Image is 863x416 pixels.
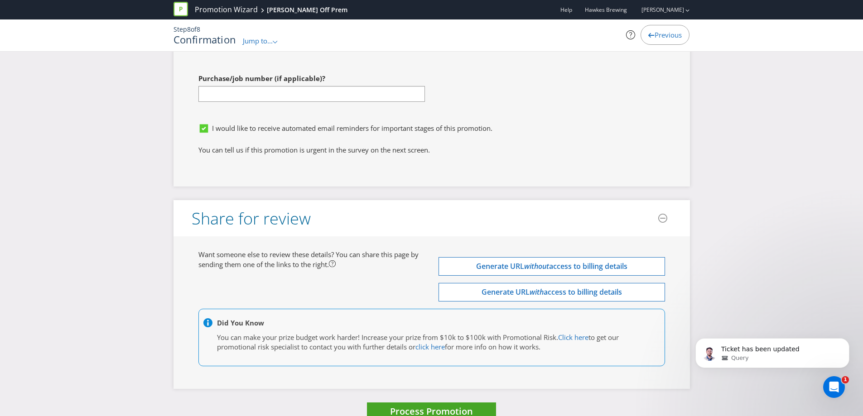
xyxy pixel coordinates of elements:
a: Help [560,6,572,14]
span: 8 [187,25,191,33]
h1: Confirmation [174,34,236,45]
span: Generate URL [482,287,530,297]
iframe: Intercom notifications message [682,319,863,392]
a: Promotion Wizard [195,5,258,15]
span: You can make your prize budget work harder! Increase your prize from $10k to $100k with Promotion... [217,333,558,342]
span: Want someone else to review these details? You can share this page by sending them one of the lin... [198,250,419,268]
span: of [191,25,197,33]
span: for more info on how it works. [445,342,540,351]
span: Previous [655,30,682,39]
span: Purchase/job number (if applicable)? [198,74,325,83]
h3: Share for review [192,210,311,228]
span: Hawkes Brewing [585,6,627,14]
span: 1 [842,376,849,383]
iframe: Intercom live chat [823,376,845,398]
a: [PERSON_NAME] [632,6,684,14]
span: access to billing details [549,261,627,271]
span: I would like to receive automated email reminders for important stages of this promotion. [212,124,492,133]
span: Generate URL [476,261,524,271]
span: access to billing details [544,287,622,297]
span: 8 [197,25,200,33]
span: Jump to... [243,36,273,45]
a: click here [415,342,445,351]
em: with [530,287,544,297]
span: Step [174,25,187,33]
button: Generate URLwithaccess to billing details [439,283,665,301]
em: without [524,261,549,271]
span: to get our promotional risk specialist to contact you with further details or [217,333,619,351]
div: [PERSON_NAME] Off Prem [267,5,347,14]
a: Click here [558,333,588,342]
button: Generate URLwithoutaccess to billing details [439,257,665,276]
p: You can tell us if this promotion is urgent in the survey on the next screen. [198,145,665,155]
